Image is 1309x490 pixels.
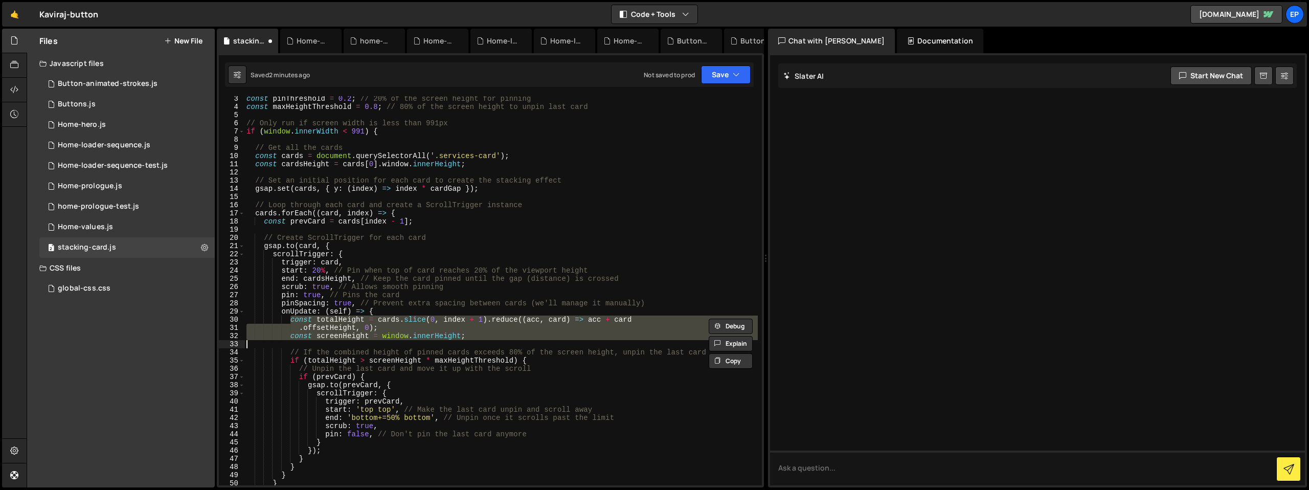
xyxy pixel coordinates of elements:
div: 24 [219,266,245,275]
div: 46 [219,447,245,455]
div: 41 [219,406,245,414]
div: 43 [219,422,245,430]
div: Saved [251,71,310,79]
div: 21 [219,242,245,250]
div: 4 [219,103,245,111]
button: Code + Tools [612,5,697,24]
a: Ep [1285,5,1304,24]
a: 🤙 [2,2,27,27]
div: 16061/43050.js [39,94,215,115]
div: Buttons.js [58,100,96,109]
div: Home-hero.js [58,120,106,129]
div: 42 [219,414,245,422]
div: 38 [219,381,245,389]
div: 5 [219,111,245,119]
div: 20 [219,234,245,242]
div: 30 [219,316,245,324]
div: 48 [219,463,245,471]
div: 3 [219,95,245,103]
div: 28 [219,299,245,307]
div: 23 [219,258,245,266]
div: 16061/44088.js [39,155,215,176]
div: 16061/43950.js [39,217,215,237]
div: 9 [219,144,245,152]
div: Home-loader-sequence-test.js [487,36,520,46]
div: 12 [219,168,245,176]
div: 16061/43249.js [39,176,215,196]
div: 37 [219,373,245,381]
div: 18 [219,217,245,226]
div: 16061/43261.css [39,278,215,299]
div: home-prologue-test.js [58,202,139,211]
div: 16061/43594.js [39,135,215,155]
div: 44 [219,430,245,438]
div: 15 [219,193,245,201]
div: 10 [219,152,245,160]
div: Home-values.js [297,36,329,46]
span: 2 [48,244,54,253]
div: 2 minutes ago [269,71,310,79]
div: 35 [219,357,245,365]
button: Explain [709,336,753,351]
div: Button-animated-strokes.js [740,36,773,46]
div: 49 [219,471,245,479]
div: 32 [219,332,245,340]
div: 22 [219,250,245,258]
div: Home-values.js [58,222,113,232]
h2: Files [39,35,58,47]
div: 34 [219,348,245,357]
div: 25 [219,275,245,283]
div: Kaviraj-button [39,8,98,20]
button: Copy [709,353,753,369]
div: Documentation [897,29,983,53]
div: 16061/43948.js [39,115,215,135]
div: Buttons.js [677,36,710,46]
div: 6 [219,119,245,127]
div: 11 [219,160,245,168]
div: 14 [219,185,245,193]
button: New File [164,37,202,45]
div: home-prologue-test.js [360,36,393,46]
div: 29 [219,307,245,316]
div: stacking-card.js [39,237,215,258]
div: Javascript files [27,53,215,74]
div: Home-loader-sequence.js [550,36,583,46]
div: 26 [219,283,245,291]
div: Home-prologue.js [423,36,456,46]
div: Home-loader-sequence-test.js [58,161,168,170]
div: 27 [219,291,245,299]
div: 16061/44087.js [39,196,215,217]
div: Home-prologue.js [58,182,122,191]
div: 45 [219,438,245,447]
div: 40 [219,397,245,406]
div: stacking-card.js [233,36,266,46]
div: Home-loader-sequence.js [58,141,150,150]
div: 47 [219,455,245,463]
div: 8 [219,136,245,144]
button: Start new chat [1170,66,1252,85]
h2: Slater AI [783,71,824,81]
div: 16061/43947.js [39,74,215,94]
button: Save [701,65,751,84]
div: stacking-card.js [58,243,116,252]
div: Not saved to prod [644,71,695,79]
div: Button-animated-strokes.js [58,79,157,88]
div: 39 [219,389,245,397]
div: 17 [219,209,245,217]
div: 36 [219,365,245,373]
div: Chat with [PERSON_NAME] [768,29,895,53]
a: [DOMAIN_NAME] [1190,5,1282,24]
div: 50 [219,479,245,487]
button: Debug [709,319,753,334]
div: 16 [219,201,245,209]
div: 7 [219,127,245,136]
div: 33 [219,340,245,348]
div: 13 [219,176,245,185]
div: global-css.css [58,284,110,293]
div: Home-hero.js [614,36,646,46]
div: CSS files [27,258,215,278]
div: 19 [219,226,245,234]
div: 31 [219,324,245,332]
